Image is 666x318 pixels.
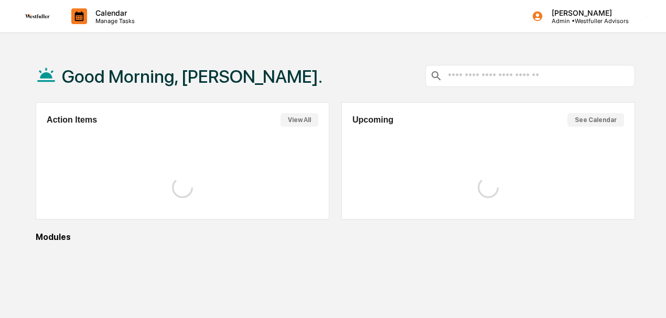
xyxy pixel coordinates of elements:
button: See Calendar [567,113,624,127]
h2: Upcoming [352,115,393,125]
button: View All [281,113,318,127]
img: logo [25,14,50,18]
h2: Action Items [47,115,97,125]
p: Admin • Westfuller Advisors [543,17,629,25]
h1: Good Morning, [PERSON_NAME]. [62,66,323,87]
p: [PERSON_NAME] [543,8,629,17]
p: Manage Tasks [87,17,140,25]
div: Modules [36,232,635,242]
p: Calendar [87,8,140,17]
